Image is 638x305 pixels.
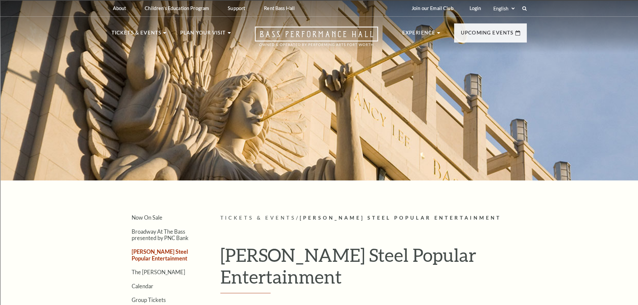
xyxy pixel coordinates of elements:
p: About [113,5,126,11]
p: Plan Your Visit [180,29,226,41]
select: Select: [492,5,516,12]
p: Children's Education Program [145,5,209,11]
p: Tickets & Events [112,29,162,41]
p: Experience [402,29,436,41]
p: Rent Bass Hall [264,5,295,11]
p: Upcoming Events [461,29,514,41]
p: Support [228,5,245,11]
